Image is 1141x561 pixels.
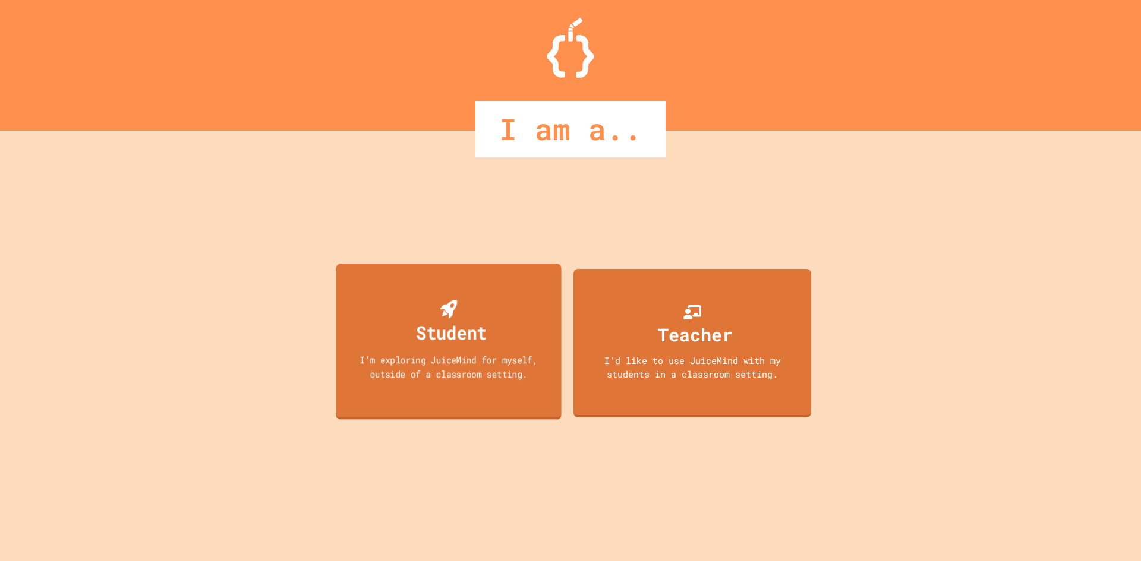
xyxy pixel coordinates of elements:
[347,353,550,381] div: I'm exploring JuiceMind for myself, outside of a classroom setting.
[416,318,487,346] div: Student
[547,18,594,78] img: Logo.svg
[475,101,666,157] div: I am a..
[658,321,733,348] div: Teacher
[585,354,799,381] div: I'd like to use JuiceMind with my students in a classroom setting.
